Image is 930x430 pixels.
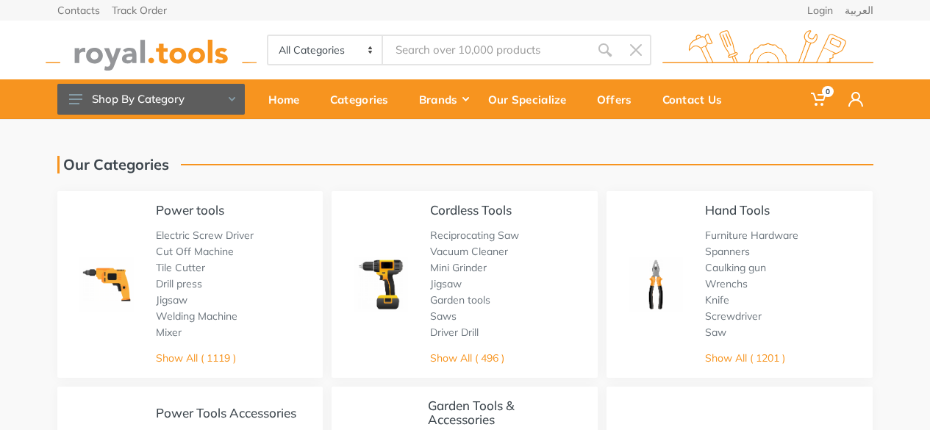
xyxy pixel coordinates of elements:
[258,84,320,115] div: Home
[320,84,409,115] div: Categories
[430,351,504,365] a: Show All ( 496 )
[430,245,508,258] a: Vacuum Cleaner
[845,5,873,15] a: العربية
[46,30,257,71] img: royal.tools Logo
[652,79,743,119] a: Contact Us
[156,245,234,258] a: Cut Off Machine
[587,84,652,115] div: Offers
[156,351,236,365] a: Show All ( 1119 )
[156,261,205,274] a: Tile Cutter
[430,261,487,274] a: Mini Grinder
[705,326,726,339] a: Saw
[409,84,478,115] div: Brands
[156,202,224,218] a: Power tools
[320,79,409,119] a: Categories
[112,5,167,15] a: Track Order
[430,229,519,242] a: Reciprocating Saw
[156,229,254,242] a: Electric Screw Driver
[705,293,729,307] a: Knife
[57,156,169,173] h1: Our Categories
[430,277,462,290] a: Jigsaw
[587,79,652,119] a: Offers
[156,277,202,290] a: Drill press
[705,245,750,258] a: Spanners
[428,398,514,427] a: Garden Tools & Accessories
[705,229,798,242] a: Furniture Hardware
[705,202,770,218] a: Hand Tools
[705,261,766,274] a: Caulking gun
[354,257,408,312] img: Royal - Cordless Tools
[156,326,182,339] a: Mixer
[430,202,512,218] a: Cordless Tools
[822,86,834,97] span: 0
[801,79,838,119] a: 0
[430,293,490,307] a: Garden tools
[57,5,100,15] a: Contacts
[705,277,748,290] a: Wrenchs
[705,309,762,323] a: Screwdriver
[57,84,245,115] button: Shop By Category
[629,257,683,312] img: Royal - Hand Tools
[478,79,587,119] a: Our Specialize
[156,405,296,420] a: Power Tools Accessories
[156,293,187,307] a: Jigsaw
[383,35,589,65] input: Site search
[268,36,384,64] select: Category
[652,84,743,115] div: Contact Us
[430,309,457,323] a: Saws
[156,309,237,323] a: Welding Machine
[430,326,479,339] a: Driver Drill
[705,351,785,365] a: Show All ( 1201 )
[478,84,587,115] div: Our Specialize
[79,257,134,312] img: Royal - Power tools
[258,79,320,119] a: Home
[662,30,873,71] img: royal.tools Logo
[807,5,833,15] a: Login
